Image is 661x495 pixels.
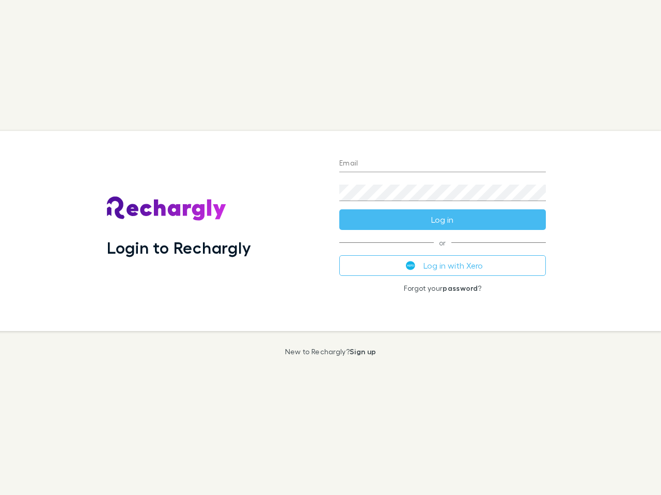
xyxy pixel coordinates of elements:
p: New to Rechargly? [285,348,376,356]
p: Forgot your ? [339,284,546,292]
a: password [443,284,478,292]
img: Xero's logo [406,261,415,270]
a: Sign up [350,347,376,356]
button: Log in with Xero [339,255,546,276]
button: Log in [339,209,546,230]
h1: Login to Rechargly [107,238,251,257]
img: Rechargly's Logo [107,196,227,221]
